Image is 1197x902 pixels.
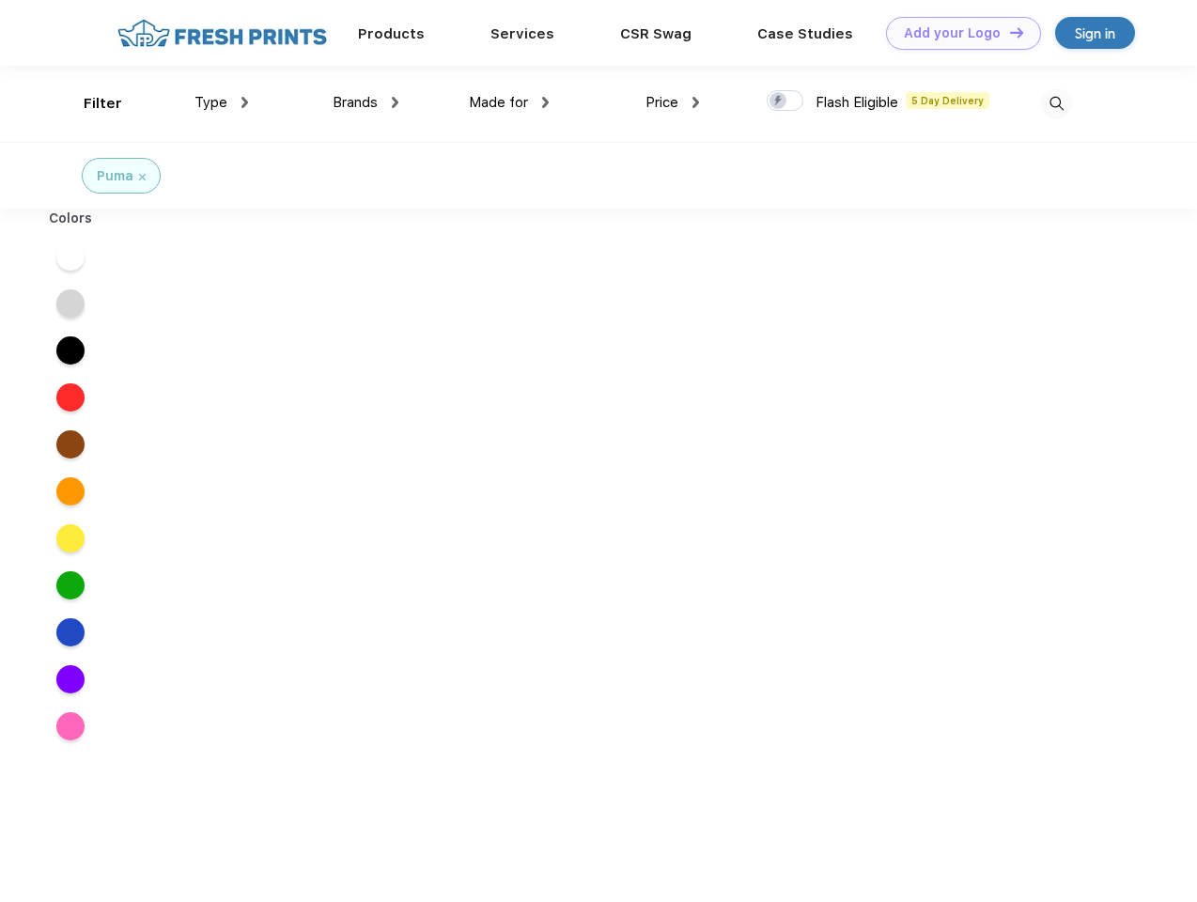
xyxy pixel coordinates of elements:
[692,97,699,108] img: dropdown.png
[1041,88,1072,119] img: desktop_search.svg
[392,97,398,108] img: dropdown.png
[490,25,554,42] a: Services
[1075,23,1115,44] div: Sign in
[84,93,122,115] div: Filter
[333,94,378,111] span: Brands
[906,92,989,109] span: 5 Day Delivery
[35,209,107,228] div: Colors
[139,174,146,180] img: filter_cancel.svg
[620,25,692,42] a: CSR Swag
[542,97,549,108] img: dropdown.png
[1010,27,1023,38] img: DT
[241,97,248,108] img: dropdown.png
[358,25,425,42] a: Products
[97,166,133,186] div: Puma
[112,17,333,50] img: fo%20logo%202.webp
[194,94,227,111] span: Type
[645,94,678,111] span: Price
[469,94,528,111] span: Made for
[816,94,898,111] span: Flash Eligible
[1055,17,1135,49] a: Sign in
[904,25,1001,41] div: Add your Logo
